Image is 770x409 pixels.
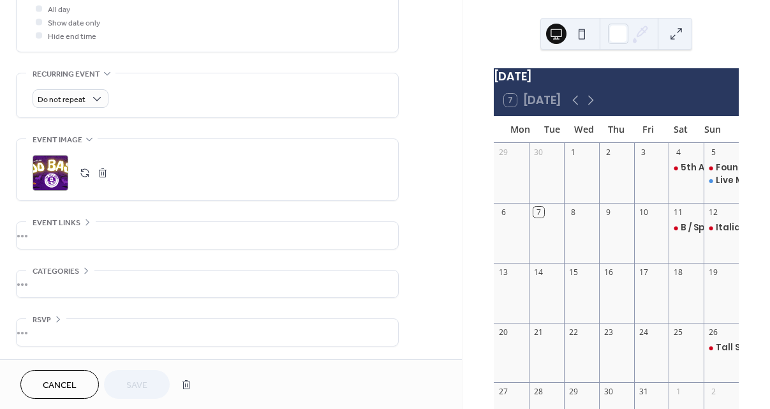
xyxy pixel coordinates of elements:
[33,155,68,191] div: ;
[48,3,70,17] span: All day
[568,267,579,278] div: 15
[603,267,614,278] div: 16
[498,267,509,278] div: 13
[704,222,739,234] div: Italian American Alliance Columbus Day
[673,267,684,278] div: 18
[704,162,739,174] div: Found - Vintage Clothing Market Pop Up
[498,207,509,218] div: 6
[638,147,649,158] div: 3
[708,327,719,338] div: 26
[632,116,664,142] div: Fri
[603,207,614,218] div: 9
[708,387,719,398] div: 2
[568,116,600,142] div: Wed
[33,68,100,81] span: Recurring event
[708,207,719,218] div: 12
[498,327,509,338] div: 20
[33,265,79,278] span: Categories
[533,387,544,398] div: 28
[48,30,96,43] span: Hide end time
[664,116,696,142] div: Sat
[498,147,509,158] div: 29
[704,342,739,353] div: Tall Ship Boo Bash!
[17,222,398,249] div: •••
[603,387,614,398] div: 30
[20,370,99,399] button: Cancel
[533,207,544,218] div: 7
[504,116,536,142] div: Mon
[603,327,614,338] div: 23
[697,116,729,142] div: Sun
[704,175,739,186] div: Live Music: Julee
[494,68,739,85] div: [DATE]
[638,387,649,398] div: 31
[600,116,632,142] div: Thu
[38,93,85,107] span: Do not repeat
[33,313,51,327] span: RSVP
[673,147,684,158] div: 4
[43,379,77,392] span: Cancel
[33,216,80,230] span: Event links
[673,387,684,398] div: 1
[708,147,719,158] div: 5
[536,116,568,142] div: Tue
[498,387,509,398] div: 27
[673,207,684,218] div: 11
[638,267,649,278] div: 17
[33,133,82,147] span: Event image
[533,327,544,338] div: 21
[17,319,398,346] div: •••
[669,222,704,234] div: B / Spoke Fitness Takeover
[669,162,704,174] div: 5th Annual Oktoberfest at Tall Ship
[568,387,579,398] div: 29
[568,147,579,158] div: 1
[568,207,579,218] div: 8
[48,17,100,30] span: Show date only
[603,147,614,158] div: 2
[17,271,398,297] div: •••
[638,327,649,338] div: 24
[533,267,544,278] div: 14
[638,207,649,218] div: 10
[673,327,684,338] div: 25
[568,327,579,338] div: 22
[533,147,544,158] div: 30
[708,267,719,278] div: 19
